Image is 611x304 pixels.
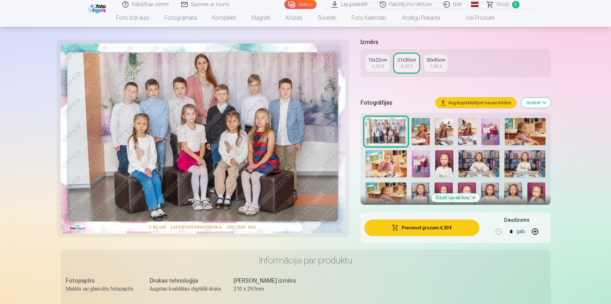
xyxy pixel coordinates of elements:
a: Visi produkti [448,9,503,27]
div: [PERSON_NAME] izmērs [234,276,305,285]
button: Izvērst [521,98,551,108]
div: Drukas tehnoloģija [150,276,221,285]
a: Komplekti [205,9,244,27]
div: 15x22cm [368,57,387,63]
div: 7,40 € [430,63,442,70]
img: /fa1 [88,3,108,13]
button: Augšupielādējiet savas bildes [436,98,516,108]
a: 21x30cm4,30 € [395,54,419,72]
button: Rādīt vairāk foto [431,193,480,202]
div: 210 x 297mm [234,285,305,293]
div: Matēts vai glancēts fotopapīrs [66,285,137,293]
div: 4,30 € [372,63,384,70]
span: 0 [512,1,519,8]
div: Augstas kvalitātes digitālā druka [150,285,221,293]
a: Atslēgu piekariņi [394,9,448,27]
a: 15x22cm4,30 € [366,54,390,72]
a: Magnēti [244,9,278,27]
h5: Daudzums [504,216,529,224]
a: Krūzes [278,9,310,27]
a: 30x45cm7,40 € [424,54,448,72]
a: Suvenīri [310,9,344,27]
div: 4,30 € [401,63,413,70]
h3: Informācija par produktu [66,255,546,266]
div: gab. [517,224,526,239]
h5: Izmērs [361,38,550,47]
a: Foto izdrukas [108,9,157,27]
button: Pievienot grozam:4,30 € [364,219,479,236]
a: Foto kalendāri [344,9,394,27]
div: 30x45cm [426,57,445,63]
a: Fotogrāmata [157,9,205,27]
div: 21x30cm [397,57,416,63]
span: Grozs [496,1,510,8]
div: Fotopapīrs [66,276,137,285]
h5: Fotogrāfijas [361,98,430,107]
